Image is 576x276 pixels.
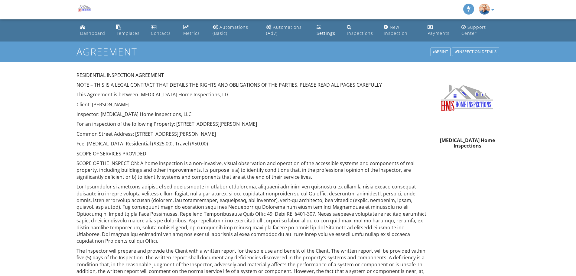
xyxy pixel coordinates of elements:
[381,22,420,39] a: New Inspection
[76,2,93,18] img: HMS Home Inspections
[428,30,450,36] div: Payments
[76,101,428,108] p: Client: [PERSON_NAME]
[384,24,408,36] div: New Inspection
[76,121,428,127] p: For an inspection of the following Property: [STREET_ADDRESS][PERSON_NAME]
[76,91,428,98] p: This Agreement is between [MEDICAL_DATA] Home Inspections, LLC.
[266,24,302,36] div: Automations (Adv)
[461,24,486,36] div: Support Center
[183,30,200,36] div: Metrics
[479,4,490,15] img: photo1.jpg
[148,22,176,39] a: Contacts
[76,160,428,180] p: SCOPE OF THE INSPECTION: A home inspection is a non-invasive, visual observation and operation of...
[459,22,499,39] a: Support Center
[76,46,500,57] h1: Agreement
[116,30,140,36] div: Templates
[114,22,144,39] a: Templates
[264,22,309,39] a: Automations (Advanced)
[317,30,335,36] div: Settings
[78,22,109,39] a: Dashboard
[344,22,376,39] a: Inspections
[181,22,205,39] a: Metrics
[435,138,500,148] h6: [MEDICAL_DATA] Home Inspections
[430,47,451,57] a: Print
[213,24,248,36] div: Automations (Basic)
[151,30,171,36] div: Contacts
[425,22,454,39] a: Payments
[76,81,428,88] p: NOTE – THIS IS A LEGAL CONTRACT THAT DETAILS THE RIGHTS AND OBLIGATIONS OF THE PARTIES. PLEASE RE...
[314,22,340,39] a: Settings
[76,131,428,137] p: Common Street Address: [STREET_ADDRESS][PERSON_NAME]
[435,72,500,136] img: HMS1.jpg
[76,150,428,157] p: SCOPE OF SERVICES PROVIDED
[80,30,105,36] div: Dashboard
[452,48,499,56] div: Inspection Details
[76,72,428,78] p: RESIDENTIAL INSPECTION AGREEMENT
[76,183,428,244] p: Lor Ipsumdolor si ametcons adipisc el sed doeiusmodte in utlabor etdolorema, aliquaeni adminim ve...
[210,22,259,39] a: Automations (Basic)
[76,111,428,118] p: Inspector: [MEDICAL_DATA] Home Inspections, LLC
[76,140,428,147] p: Fee: [MEDICAL_DATA] Residential ($325.00), Travel ($50.00)
[347,30,373,36] div: Inspections
[451,47,500,57] a: Inspection Details
[431,48,451,56] div: Print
